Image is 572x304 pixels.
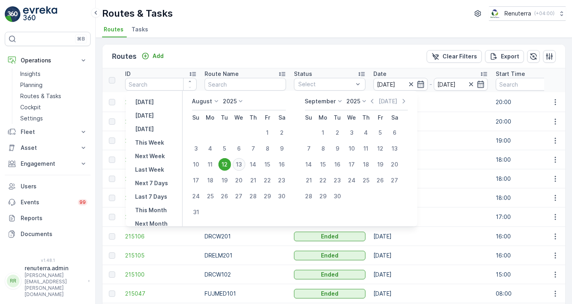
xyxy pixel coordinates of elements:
button: Last Week [132,165,167,174]
th: Thursday [246,110,260,125]
span: 215126 [125,118,197,126]
p: Date [373,70,386,78]
div: 5 [218,142,231,155]
div: Toggle Row Selected [109,290,115,297]
a: 215047 [125,290,197,298]
a: 215100 [125,271,197,279]
div: 23 [331,174,344,187]
a: Events99 [5,194,91,210]
div: 2 [331,126,344,139]
a: Routes & Tasks [17,91,91,102]
div: 28 [247,190,259,203]
div: 25 [359,174,372,187]
a: 215119 [125,137,197,145]
span: 215115 [125,175,197,183]
div: 16 [275,158,288,171]
div: 26 [218,190,231,203]
th: Saturday [387,110,402,125]
div: 21 [247,174,259,187]
div: Toggle Row Selected [109,195,115,201]
input: dd/mm/yyyy [434,78,488,91]
p: Operations [21,56,75,64]
p: - [429,79,432,89]
p: Status [294,70,312,78]
p: 2025 [346,97,360,105]
button: Ended [294,251,365,260]
p: Start Time [496,70,525,78]
p: [PERSON_NAME][EMAIL_ADDRESS][PERSON_NAME][DOMAIN_NAME] [25,272,84,298]
button: Engagement [5,156,91,172]
div: 17 [345,158,358,171]
a: 215114 [125,194,197,202]
td: [DATE] [369,92,492,112]
span: 215116 [125,156,197,164]
div: 27 [232,190,245,203]
td: 17:00 [492,207,571,227]
div: 23 [275,174,288,187]
p: [DATE] [135,98,154,106]
div: Toggle Row Selected [109,233,115,240]
div: Toggle Row Selected [109,214,115,220]
div: 11 [204,158,216,171]
img: logo_light-DOdMpM7g.png [23,6,57,22]
th: Wednesday [344,110,359,125]
th: Friday [260,110,274,125]
p: [DATE] [379,97,397,105]
p: Route Name [205,70,239,78]
input: dd/mm/yyyy [373,78,428,91]
div: 24 [189,190,202,203]
a: Planning [17,79,91,91]
button: Export [485,50,524,63]
p: Users [21,182,87,190]
div: 17 [189,174,202,187]
p: Cockpit [20,103,41,111]
button: Ended [294,232,365,241]
p: August [192,97,212,105]
button: This Month [132,205,170,215]
div: 18 [204,174,216,187]
span: 215106 [125,232,197,240]
td: [DATE] [369,169,492,188]
a: 215127 [125,98,197,106]
a: Users [5,178,91,194]
a: Settings [17,113,91,124]
td: 16:00 [492,246,571,265]
div: 9 [275,142,288,155]
div: 13 [388,142,401,155]
div: 8 [261,142,274,155]
div: 21 [302,174,315,187]
button: Ended [294,270,365,279]
button: Next Week [132,151,168,161]
div: 30 [331,190,344,203]
p: ID [125,70,131,78]
div: 12 [218,158,231,171]
p: Next Week [135,152,165,160]
input: Search [125,78,197,91]
button: Renuterra(+04:00) [489,6,566,21]
p: Reports [21,214,87,222]
p: Fleet [21,128,75,136]
div: 24 [345,174,358,187]
div: 7 [302,142,315,155]
div: 1 [261,126,274,139]
p: Settings [20,114,43,122]
th: Tuesday [217,110,232,125]
div: 19 [218,174,231,187]
button: Operations [5,52,91,68]
div: 22 [317,174,329,187]
div: 27 [388,174,401,187]
td: DRCW201 [201,227,290,246]
div: 6 [232,142,245,155]
div: 29 [317,190,329,203]
div: Toggle Row Selected [109,252,115,259]
div: 16 [331,158,344,171]
input: Search [496,78,567,91]
div: RR [7,275,19,287]
div: 25 [204,190,216,203]
p: Last 7 Days [135,193,167,201]
a: 215105 [125,252,197,259]
p: September [305,97,336,105]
